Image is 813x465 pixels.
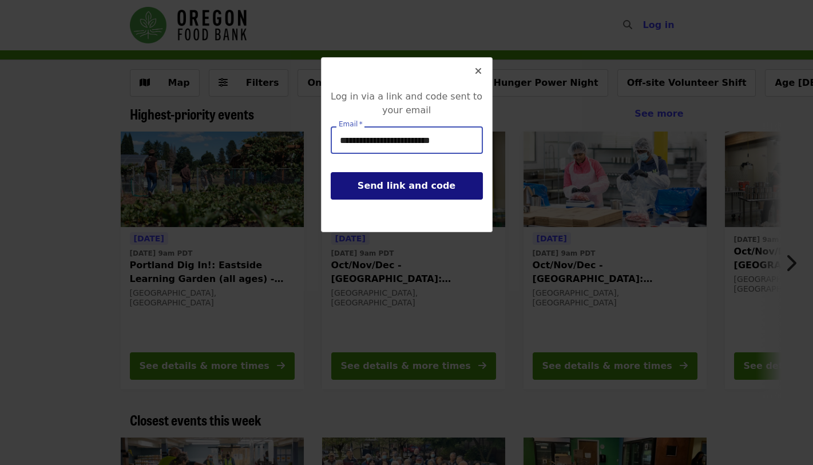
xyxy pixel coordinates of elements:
[358,180,455,191] span: Send link and code
[331,172,483,200] button: Send link and code
[331,91,482,116] span: Log in via a link and code sent to your email
[465,58,492,85] button: Close
[339,120,358,128] span: Email
[475,66,482,77] i: times icon
[331,126,483,154] input: [object Object]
